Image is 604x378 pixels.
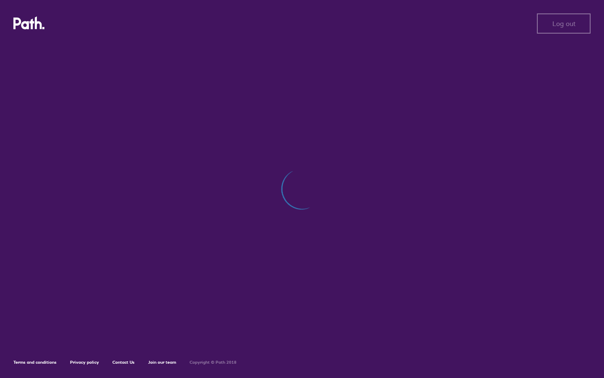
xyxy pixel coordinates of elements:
h6: Copyright © Path 2018 [190,360,237,365]
a: Privacy policy [70,360,99,365]
a: Contact Us [112,360,135,365]
button: Log out [537,13,591,34]
span: Log out [552,20,575,27]
a: Terms and conditions [13,360,57,365]
a: Join our team [148,360,176,365]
